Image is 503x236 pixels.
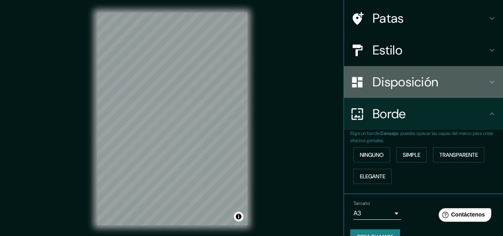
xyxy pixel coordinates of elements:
[344,34,503,66] div: Estilo
[360,173,385,180] font: Elegante
[396,147,427,162] button: Simple
[432,205,494,227] iframe: Lanzador de widgets de ayuda
[344,2,503,34] div: Patas
[353,147,390,162] button: Ninguno
[353,207,401,220] div: A3
[433,147,484,162] button: Transparente
[353,169,392,184] button: Elegante
[439,151,478,158] font: Transparente
[350,130,380,137] font: Elige un borde.
[373,105,406,122] font: Borde
[344,66,503,98] div: Disposición
[373,10,404,27] font: Patas
[353,200,370,207] font: Tamaño
[403,151,420,158] font: Simple
[344,98,503,130] div: Borde
[360,151,384,158] font: Ninguno
[234,212,243,221] button: Activar o desactivar atribución
[97,13,247,225] canvas: Mapa
[350,130,493,144] font: : puedes opacar las capas del marco para crear efectos geniales.
[353,209,361,217] font: A3
[373,42,402,59] font: Estilo
[380,130,398,137] font: Consejo
[373,74,438,90] font: Disposición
